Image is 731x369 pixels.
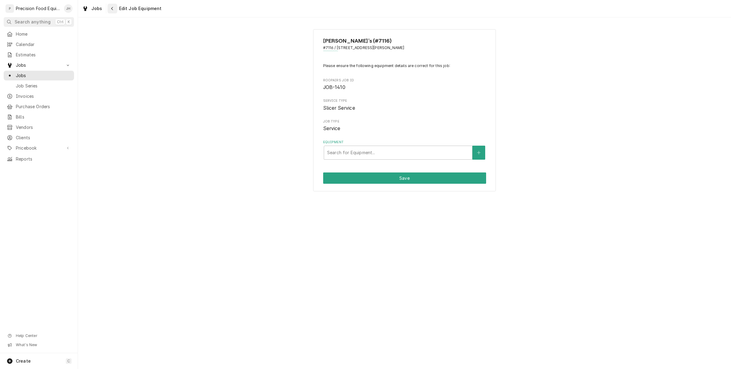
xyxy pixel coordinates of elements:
[323,78,486,91] div: Roopairs Job ID
[323,78,486,83] span: Roopairs Job ID
[5,4,14,13] div: P
[4,60,74,70] a: Go to Jobs
[16,73,71,79] span: Jobs
[323,172,486,184] button: Save
[323,98,486,103] span: Service Type
[16,135,71,141] span: Clients
[16,358,31,364] span: Create
[4,17,74,27] button: Search anythingCtrlK
[323,126,341,131] span: Service
[323,140,486,160] div: Equipment
[323,125,486,132] span: Job Type
[80,4,105,13] a: Jobs
[4,50,74,60] a: Estimates
[16,93,71,99] span: Invoices
[323,84,486,91] span: Roopairs Job ID
[4,133,74,143] a: Clients
[4,29,74,39] a: Home
[16,41,71,48] span: Calendar
[16,104,71,110] span: Purchase Orders
[323,105,355,111] span: Slicer Service
[323,119,486,132] div: Job Type
[16,342,70,347] span: What's New
[64,4,72,13] div: Jason Hertel's Avatar
[477,151,481,155] svg: Create New Equipment
[323,37,486,55] div: Client Information
[16,31,71,37] span: Home
[16,83,71,89] span: Job Series
[4,71,74,80] a: Jobs
[91,5,102,12] span: Jobs
[323,105,486,112] span: Service Type
[16,62,62,68] span: Jobs
[323,172,486,184] div: Button Group
[323,140,486,145] label: Equipment
[4,112,74,122] a: Bills
[67,359,70,364] span: C
[4,332,74,340] a: Go to Help Center
[323,172,486,184] div: Button Group Row
[16,156,71,162] span: Reports
[4,102,74,112] a: Purchase Orders
[16,114,71,120] span: Bills
[64,4,72,13] div: JH
[15,19,51,25] span: Search anything
[16,52,71,58] span: Estimates
[16,333,70,338] span: Help Center
[323,98,486,112] div: Service Type
[68,20,70,24] span: K
[4,122,74,132] a: Vendors
[323,119,486,124] span: Job Type
[323,63,486,160] div: Job Equipment Summary
[57,20,63,24] span: Ctrl
[4,154,74,164] a: Reports
[323,45,486,51] span: Address
[16,5,61,12] div: Precision Food Equipment LLC
[4,81,74,91] a: Job Series
[4,341,74,349] a: Go to What's New
[472,146,485,160] button: Create New Equipment
[16,124,71,130] span: Vendors
[4,143,74,153] a: Go to Pricebook
[313,29,496,192] div: Job Equipment Summary Form
[323,37,486,45] span: Name
[4,40,74,49] a: Calendar
[108,4,117,13] button: Navigate back
[323,63,486,69] p: Please ensure the following equipment details are correct for this job:
[4,91,74,101] a: Invoices
[117,5,162,12] span: Edit Job Equipment
[323,84,345,90] span: JOB-1410
[16,145,62,151] span: Pricebook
